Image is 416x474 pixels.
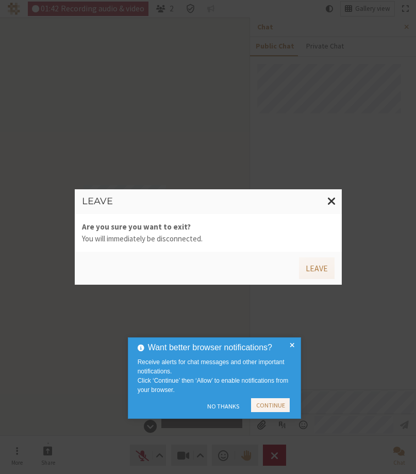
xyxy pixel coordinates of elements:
[251,398,290,412] button: Continue
[322,189,342,213] button: Close modal
[138,357,294,395] div: Receive alerts for chat messages and other important notifications. Click ‘Continue’ then ‘Allow’...
[202,398,244,415] button: No Thanks
[148,341,272,354] span: Want better browser notifications?
[299,257,335,279] button: Leave
[82,221,335,233] strong: Are you sure you want to exit?
[82,197,335,207] h3: Leave
[75,214,342,252] div: You will immediately be disconnected.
